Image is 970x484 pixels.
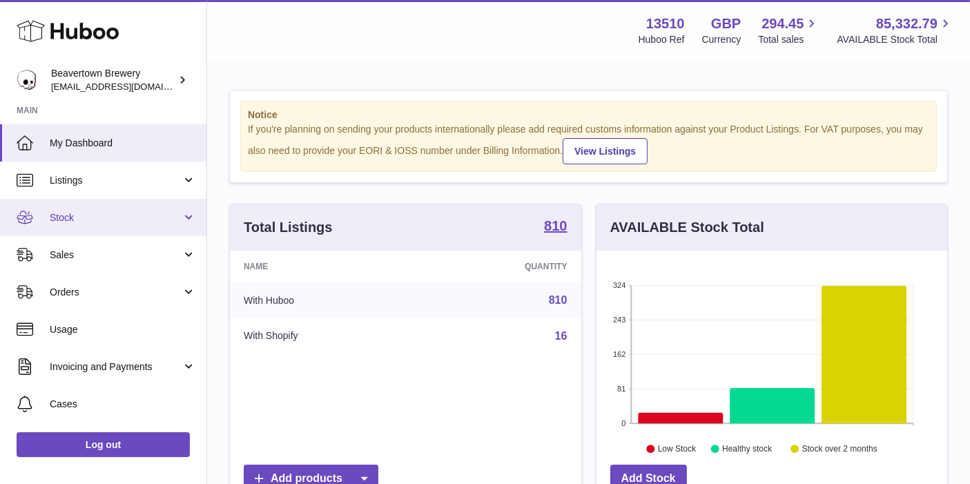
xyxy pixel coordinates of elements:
div: Beavertown Brewery [51,67,175,93]
text: 0 [621,419,625,427]
strong: 13510 [646,14,685,33]
strong: Notice [248,108,929,122]
span: My Dashboard [50,137,196,150]
span: Invoicing and Payments [50,360,182,374]
span: Listings [50,174,182,187]
span: Orders [50,286,182,299]
img: aoife@beavertownbrewery.co.uk [17,70,37,90]
a: 810 [544,219,567,235]
h3: AVAILABLE Stock Total [610,218,764,237]
h3: Total Listings [244,218,333,237]
text: 324 [613,281,625,289]
th: Quantity [419,251,581,282]
a: View Listings [563,138,648,164]
span: 294.45 [762,14,804,33]
text: Low Stock [657,444,696,454]
a: Log out [17,432,190,457]
text: 162 [613,350,625,358]
span: Cases [50,398,196,411]
text: Stock over 2 months [802,444,877,454]
td: With Shopify [230,318,419,354]
span: [EMAIL_ADDRESS][DOMAIN_NAME] [51,81,203,92]
div: Huboo Ref [639,33,685,46]
a: 810 [549,294,568,306]
a: 85,332.79 AVAILABLE Stock Total [837,14,953,46]
text: Healthy stock [722,444,773,454]
text: 81 [617,385,625,393]
div: Currency [702,33,741,46]
a: 16 [555,330,568,342]
a: 294.45 Total sales [758,14,819,46]
text: 243 [613,316,625,324]
strong: GBP [711,14,741,33]
span: Stock [50,211,182,224]
td: With Huboo [230,282,419,318]
span: 85,332.79 [876,14,938,33]
div: If you're planning on sending your products internationally please add required customs informati... [248,123,929,164]
span: Sales [50,249,182,262]
span: Usage [50,323,196,336]
strong: 810 [544,219,567,233]
span: AVAILABLE Stock Total [837,33,953,46]
th: Name [230,251,419,282]
span: Total sales [758,33,819,46]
